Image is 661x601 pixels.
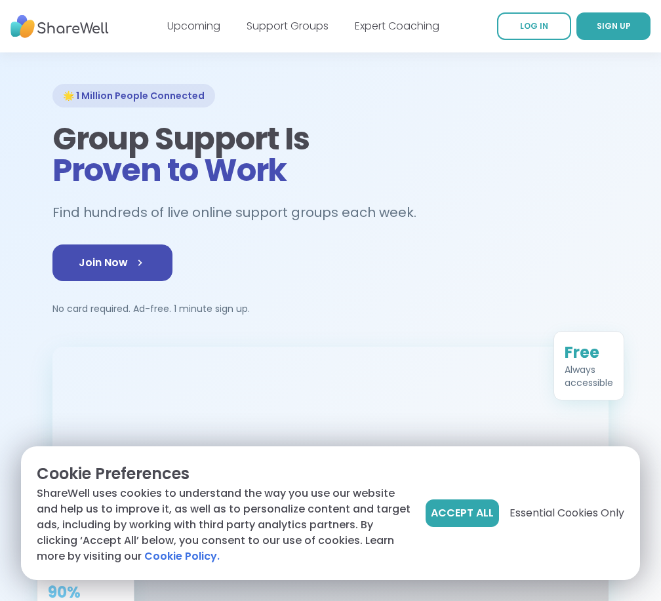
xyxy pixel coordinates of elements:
p: Cookie Preferences [37,462,415,486]
a: SIGN UP [576,12,651,40]
span: LOG IN [520,20,548,31]
div: 🌟 1 Million People Connected [52,84,215,107]
span: Proven to Work [52,148,287,192]
a: Upcoming [167,18,220,33]
span: Accept All [431,505,494,521]
h2: Find hundreds of live online support groups each week. [52,202,430,223]
a: Support Groups [247,18,329,33]
span: SIGN UP [597,20,631,31]
a: LOG IN [497,12,571,40]
span: Join Now [79,255,146,271]
div: Always accessible [565,362,613,389]
button: Accept All [426,499,499,527]
a: Expert Coaching [355,18,439,33]
a: Cookie Policy. [144,549,220,564]
p: ShareWell uses cookies to understand the way you use our website and help us to improve it, as we... [37,486,415,564]
span: Essential Cookies Only [510,505,624,521]
div: Free [565,341,613,362]
h1: Group Support Is [52,123,609,186]
a: Join Now [52,244,172,281]
p: No card required. Ad-free. 1 minute sign up. [52,302,609,315]
img: ShareWell Nav Logo [10,9,109,45]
